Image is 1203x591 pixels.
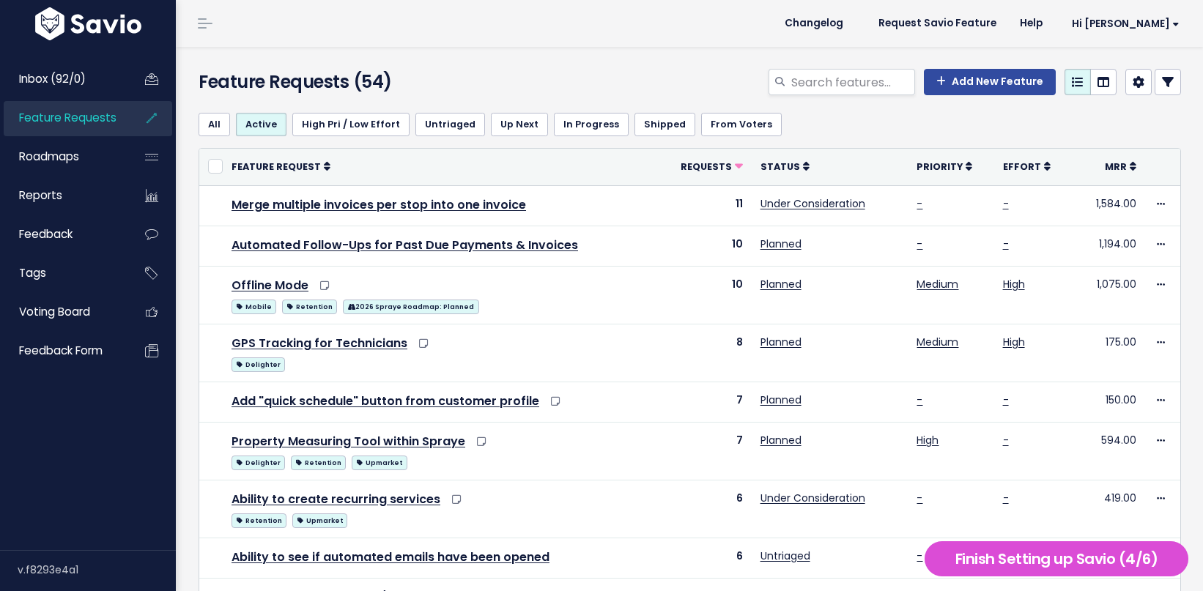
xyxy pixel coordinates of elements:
a: 2026 Spraye Roadmap: Planned [343,297,478,315]
a: Feature Requests [4,101,122,135]
a: In Progress [554,113,629,136]
a: - [917,196,922,211]
a: - [1003,237,1009,251]
a: Voting Board [4,295,122,329]
td: 775.00 [1080,538,1145,579]
a: Ability to create recurring services [232,491,440,508]
a: Merge multiple invoices per stop into one invoice [232,196,526,213]
span: Effort [1003,160,1041,173]
a: From Voters [701,113,782,136]
a: Feature Request [232,159,330,174]
a: Property Measuring Tool within Spraye [232,433,465,450]
td: 175.00 [1080,324,1145,382]
h4: Feature Requests (54) [199,69,511,95]
a: High [917,433,939,447]
a: - [1003,196,1009,211]
span: 2026 Spraye Roadmap: Planned [343,300,478,314]
span: Delighter [232,456,285,470]
a: Ability to see if automated emails have been opened [232,549,549,565]
a: Mobile [232,297,276,315]
span: Tags [19,265,46,280]
a: High Pri / Low Effort [292,113,410,136]
a: - [1003,433,1009,447]
td: 7 [662,423,752,480]
a: Shipped [634,113,695,136]
a: Help [1008,12,1054,34]
a: Retention [232,510,286,529]
td: 594.00 [1080,423,1145,480]
a: Automated Follow-Ups for Past Due Payments & Invoices [232,237,578,253]
span: Priority [917,160,963,173]
a: - [917,491,922,505]
a: Roadmaps [4,140,122,174]
a: All [199,113,230,136]
a: - [917,237,922,251]
a: Up Next [491,113,548,136]
a: Add New Feature [924,69,1056,95]
td: 1,194.00 [1080,226,1145,266]
td: 150.00 [1080,382,1145,422]
a: Delighter [232,354,285,373]
a: Request Savio Feature [867,12,1008,34]
span: Roadmaps [19,149,79,164]
a: Requests [681,159,743,174]
span: Retention [282,300,337,314]
span: Upmarket [352,456,407,470]
ul: Filter feature requests [199,113,1181,136]
a: Retention [291,453,346,471]
a: Medium [917,277,958,291]
span: Requests [681,160,732,173]
td: 10 [662,266,752,324]
td: 6 [662,480,752,538]
td: 10 [662,226,752,266]
td: 1,584.00 [1080,185,1145,226]
span: Feature Requests [19,110,116,125]
a: Priority [917,159,972,174]
div: v.f8293e4a1 [18,551,176,589]
a: - [1003,393,1009,407]
a: Hi [PERSON_NAME] [1054,12,1191,35]
td: 11 [662,185,752,226]
span: Feedback form [19,343,103,358]
a: Planned [760,335,802,349]
span: Hi [PERSON_NAME] [1072,18,1180,29]
a: Upmarket [292,510,347,529]
a: Inbox (92/0) [4,62,122,96]
span: Inbox (92/0) [19,71,86,86]
a: Planned [760,393,802,407]
td: 8 [662,324,752,382]
td: 419.00 [1080,480,1145,538]
a: High [1003,277,1025,291]
a: Planned [760,237,802,251]
a: - [917,393,922,407]
a: Effort [1003,159,1051,174]
span: Voting Board [19,304,90,319]
td: 6 [662,538,752,579]
span: Upmarket [292,513,347,528]
img: logo-white.9d6f32f41409.svg [32,7,145,40]
a: Untriaged [760,549,810,563]
a: Under Consideration [760,196,865,211]
a: MRR [1105,159,1136,174]
a: Untriaged [415,113,485,136]
td: 1,075.00 [1080,266,1145,324]
a: Tags [4,256,122,290]
span: Feedback [19,226,73,242]
span: Retention [232,513,286,528]
span: Feature Request [232,160,321,173]
td: 7 [662,382,752,422]
a: Active [236,113,286,136]
a: - [917,549,922,563]
a: Medium [917,335,958,349]
span: Delighter [232,357,285,372]
a: Planned [760,433,802,447]
span: Mobile [232,300,276,314]
a: High [1003,335,1025,349]
h5: Finish Setting up Savio (4/6) [931,548,1182,570]
a: Delighter [232,453,285,471]
input: Search features... [790,69,915,95]
a: - [1003,491,1009,505]
a: GPS Tracking for Technicians [232,335,407,352]
a: Feedback form [4,334,122,368]
a: Status [760,159,810,174]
